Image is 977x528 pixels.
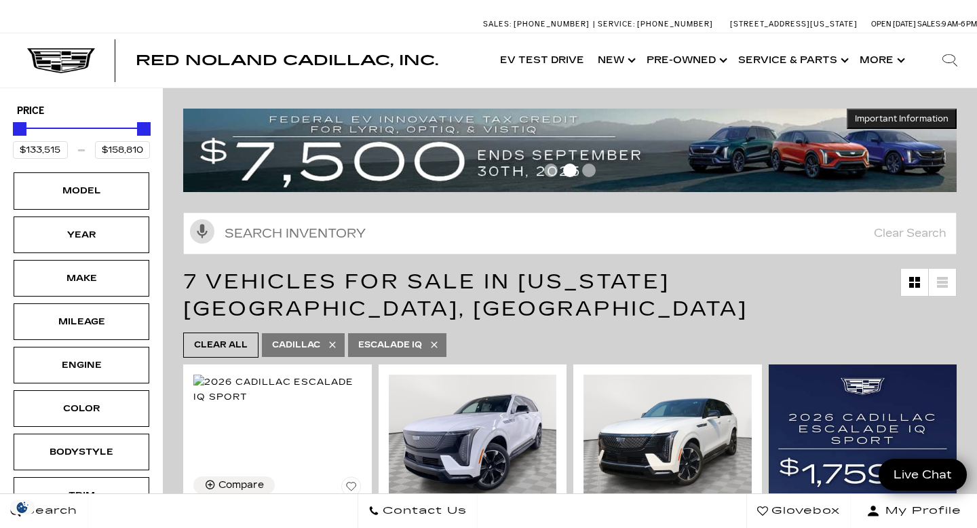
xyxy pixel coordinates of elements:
[27,48,95,74] img: Cadillac Dark Logo with Cadillac White Text
[923,33,977,88] div: Search
[47,401,115,416] div: Color
[7,500,38,514] section: Click to Open Cookie Consent Modal
[14,172,149,209] div: ModelModel
[514,20,590,29] span: [PHONE_NUMBER]
[193,375,362,404] img: 2026 Cadillac ESCALADE IQ Sport
[47,183,115,198] div: Model
[272,337,320,354] span: Cadillac
[14,303,149,340] div: MileageMileage
[358,494,478,528] a: Contact Us
[730,20,858,29] a: [STREET_ADDRESS][US_STATE]
[847,109,957,129] button: Important Information
[47,227,115,242] div: Year
[640,33,731,88] a: Pre-Owned
[194,337,248,354] span: Clear All
[47,271,115,286] div: Make
[137,122,151,136] div: Maximum Price
[598,20,635,29] span: Service:
[17,105,146,117] h5: Price
[13,122,26,136] div: Minimum Price
[379,502,467,521] span: Contact Us
[14,260,149,297] div: MakeMake
[95,141,150,159] input: Maximum
[593,20,716,28] a: Service: [PHONE_NUMBER]
[47,488,115,503] div: Trim
[879,459,967,491] a: Live Chat
[942,20,977,29] span: 9 AM-6 PM
[341,476,362,502] button: Save Vehicle
[851,494,977,528] button: Open user profile menu
[136,52,438,69] span: Red Noland Cadillac, Inc.
[637,20,713,29] span: [PHONE_NUMBER]
[871,20,916,29] span: Open [DATE]
[218,479,264,491] div: Compare
[358,337,422,354] span: Escalade IQ
[887,467,959,483] span: Live Chat
[136,54,438,67] a: Red Noland Cadillac, Inc.
[183,109,957,191] img: vrp-tax-ending-august-version
[563,164,577,177] span: Go to slide 2
[190,219,214,244] svg: Click to toggle on voice search
[483,20,593,28] a: Sales: [PHONE_NUMBER]
[746,494,851,528] a: Glovebox
[880,502,961,521] span: My Profile
[47,358,115,373] div: Engine
[582,164,596,177] span: Go to slide 3
[13,117,150,159] div: Price
[47,445,115,459] div: Bodystyle
[183,212,957,254] input: Search Inventory
[731,33,853,88] a: Service & Parts
[855,113,949,124] span: Important Information
[493,33,591,88] a: EV Test Drive
[544,164,558,177] span: Go to slide 1
[853,33,909,88] button: More
[768,502,840,521] span: Glovebox
[917,20,942,29] span: Sales:
[14,216,149,253] div: YearYear
[183,269,748,321] span: 7 Vehicles for Sale in [US_STATE][GEOGRAPHIC_DATA], [GEOGRAPHIC_DATA]
[47,314,115,329] div: Mileage
[591,33,640,88] a: New
[483,20,512,29] span: Sales:
[14,390,149,427] div: ColorColor
[7,500,38,514] img: Opt-Out Icon
[193,476,275,494] button: Compare Vehicle
[14,477,149,514] div: TrimTrim
[583,375,752,501] img: 2025 Cadillac ESCALADE IQ Sport 2
[14,434,149,470] div: BodystyleBodystyle
[901,269,928,296] a: Grid View
[13,141,68,159] input: Minimum
[21,502,77,521] span: Search
[389,375,557,501] img: 2025 Cadillac ESCALADE IQ Sport 1
[14,347,149,383] div: EngineEngine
